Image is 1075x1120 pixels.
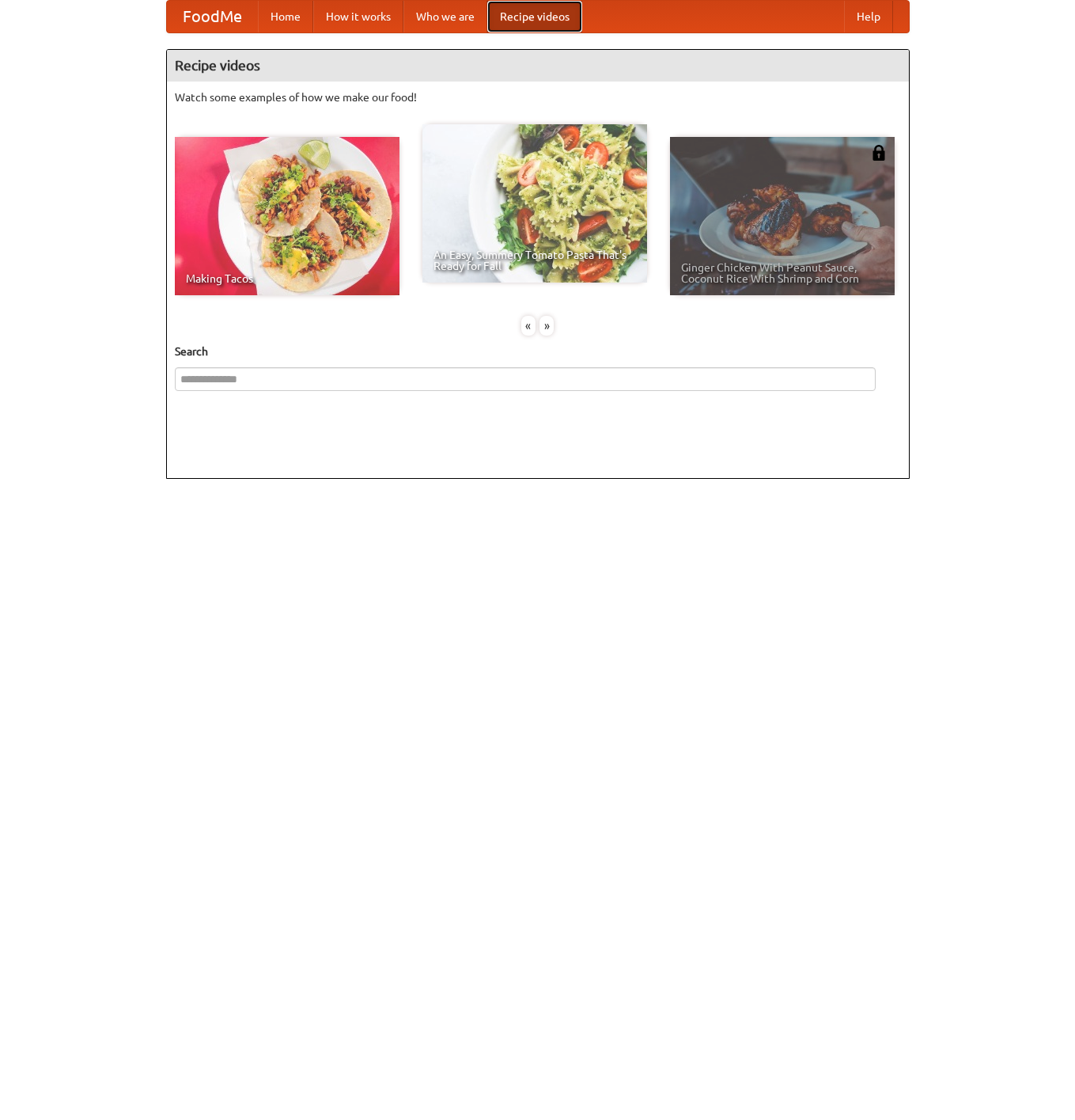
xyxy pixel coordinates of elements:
img: 483408.png [871,145,887,161]
div: » [539,316,554,336]
a: Recipe videos [487,1,582,32]
a: An Easy, Summery Tomato Pasta That's Ready for Fall [422,124,647,283]
div: « [521,316,536,336]
span: Making Tacos [186,273,388,284]
a: Who we are [403,1,487,32]
h5: Search [175,344,901,359]
a: FoodMe [167,1,258,32]
a: Home [258,1,313,32]
a: Making Tacos [175,137,399,295]
a: How it works [313,1,403,32]
span: An Easy, Summery Tomato Pasta That's Ready for Fall [433,249,636,271]
h4: Recipe videos [167,50,909,82]
p: Watch some examples of how we make our food! [175,89,901,105]
a: Help [844,1,893,32]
